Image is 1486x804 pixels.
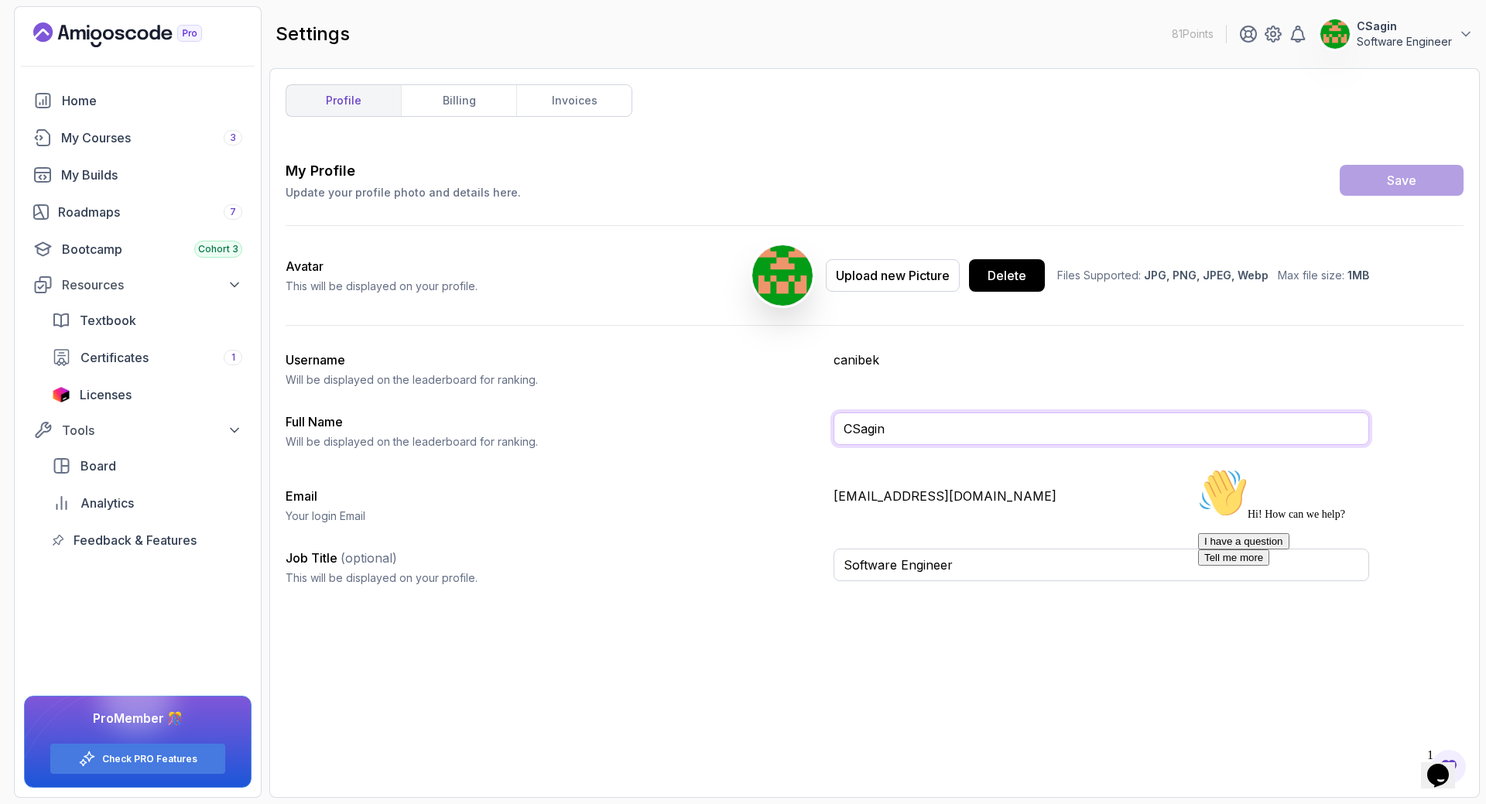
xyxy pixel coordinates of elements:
[826,259,960,292] button: Upload new Picture
[969,259,1045,292] button: Delete
[80,385,132,404] span: Licenses
[50,743,226,775] button: Check PRO Features
[286,185,521,200] p: Update your profile photo and details here.
[286,372,821,388] p: Will be displayed on the leaderboard for ranking.
[1387,171,1416,190] div: Save
[286,570,821,586] p: This will be displayed on your profile.
[80,348,149,367] span: Certificates
[834,412,1369,445] input: Enter your full name
[834,351,1369,369] p: canibek
[80,457,116,475] span: Board
[276,22,350,46] h2: settings
[43,379,252,410] a: licenses
[6,46,153,58] span: Hi! How can we help?
[834,487,1369,505] p: [EMAIL_ADDRESS][DOMAIN_NAME]
[24,85,252,116] a: home
[836,266,950,285] div: Upload new Picture
[6,6,56,56] img: :wave:
[62,421,242,440] div: Tools
[24,271,252,299] button: Resources
[988,266,1026,285] div: Delete
[286,279,478,294] p: This will be displayed on your profile.
[286,257,478,275] h2: Avatar
[401,85,516,116] a: billing
[24,416,252,444] button: Tools
[341,550,397,566] span: (optional)
[516,85,632,116] a: invoices
[43,450,252,481] a: board
[1421,742,1471,789] iframe: chat widget
[1357,34,1452,50] p: Software Engineer
[24,159,252,190] a: builds
[6,71,98,87] button: I have a question
[198,243,238,255] span: Cohort 3
[752,245,813,306] img: user profile image
[1340,165,1464,196] button: Save
[834,549,1369,581] input: Enter your job
[1192,462,1471,734] iframe: chat widget
[1320,19,1474,50] button: user profile imageCSaginSoftware Engineer
[286,550,397,566] label: Job Title
[231,351,235,364] span: 1
[1347,269,1369,282] span: 1MB
[43,525,252,556] a: feedback
[24,122,252,153] a: courses
[24,197,252,228] a: roadmaps
[61,128,242,147] div: My Courses
[52,387,70,402] img: jetbrains icon
[80,494,134,512] span: Analytics
[62,240,242,258] div: Bootcamp
[61,166,242,184] div: My Builds
[80,311,136,330] span: Textbook
[74,531,197,549] span: Feedback & Features
[286,160,521,182] h3: My Profile
[230,132,236,144] span: 3
[6,87,77,104] button: Tell me more
[62,91,242,110] div: Home
[1144,269,1269,282] span: JPG, PNG, JPEG, Webp
[62,275,242,294] div: Resources
[43,305,252,336] a: textbook
[43,488,252,518] a: analytics
[286,352,345,368] label: Username
[286,434,821,450] p: Will be displayed on the leaderboard for ranking.
[230,206,236,218] span: 7
[286,414,343,429] label: Full Name
[1320,19,1350,49] img: user profile image
[286,487,821,505] h3: Email
[1357,19,1452,34] p: CSagin
[24,234,252,265] a: bootcamp
[1057,268,1369,283] p: Files Supported: Max file size:
[286,508,821,524] p: Your login Email
[6,6,285,104] div: 👋Hi! How can we help?I have a questionTell me more
[58,203,242,221] div: Roadmaps
[102,753,197,765] a: Check PRO Features
[33,22,238,47] a: Landing page
[286,85,401,116] a: profile
[1172,26,1214,42] p: 81 Points
[43,342,252,373] a: certificates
